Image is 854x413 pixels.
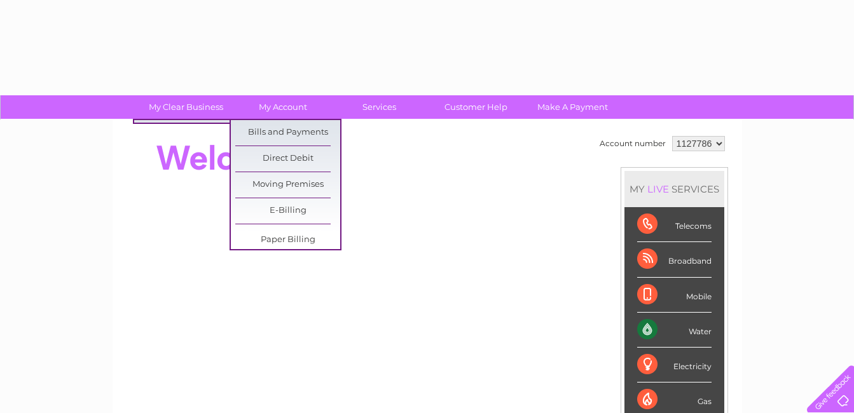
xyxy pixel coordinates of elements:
div: MY SERVICES [624,171,724,207]
a: Login Details [139,120,244,146]
div: Telecoms [637,207,712,242]
div: LIVE [645,183,671,195]
div: Water [637,313,712,348]
a: Customer Help [424,95,528,119]
a: Moving Premises [235,172,340,198]
a: Make A Payment [520,95,625,119]
a: My Clear Business [134,95,238,119]
div: Broadband [637,242,712,277]
a: Bills and Payments [235,120,340,146]
a: E-Billing [235,198,340,224]
a: Direct Debit [235,146,340,172]
div: Electricity [637,348,712,383]
a: My Account [230,95,335,119]
a: Paper Billing [235,227,340,253]
a: Services [327,95,432,119]
td: Account number [596,133,669,154]
div: Mobile [637,278,712,313]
